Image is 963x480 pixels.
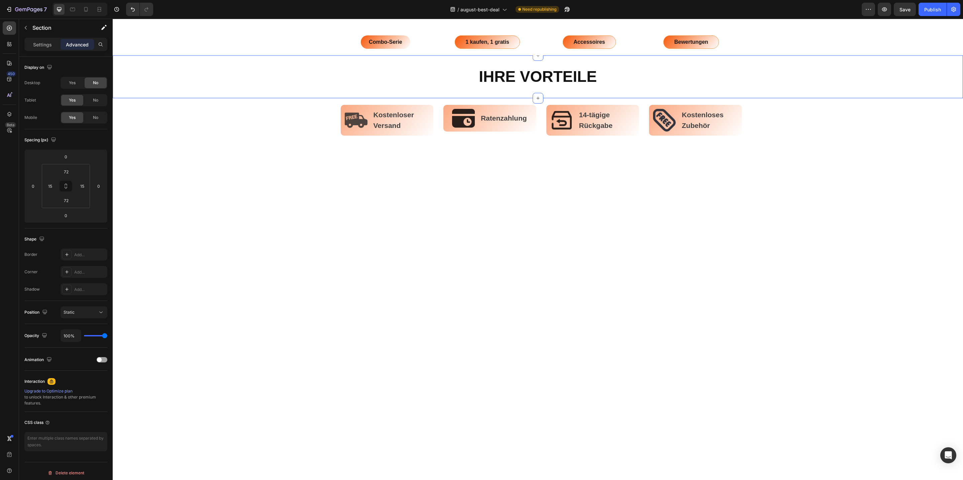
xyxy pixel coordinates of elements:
[61,330,81,342] input: Auto
[5,122,16,128] div: Beta
[69,97,76,103] span: Yes
[919,3,947,16] button: Publish
[69,80,76,86] span: Yes
[24,468,107,478] button: Delete element
[94,181,104,191] input: 0
[24,252,37,258] div: Border
[6,71,16,76] div: 450
[466,91,522,112] p: 14-tägige Rückgabe
[924,6,941,13] div: Publish
[339,90,362,109] img: Alt Image
[24,269,38,275] div: Corner
[64,310,75,315] span: Static
[24,388,107,406] div: to unlock Interaction & other premium features.
[61,306,107,318] button: Static
[24,378,45,384] div: Interaction
[74,252,106,258] div: Add...
[261,91,316,112] p: Kostenloser Versand
[24,63,53,72] div: Display on
[24,331,48,340] div: Opacity
[256,21,290,26] p: Combo-Serie
[47,469,84,477] div: Delete element
[24,420,50,426] div: CSS class
[24,235,46,244] div: Shape
[69,115,76,121] span: Yes
[77,181,87,191] input: 15px
[59,210,73,220] input: 0
[24,136,58,145] div: Spacing (px)
[540,90,563,113] img: Alt Image
[74,287,106,293] div: Add...
[232,90,255,113] img: Alt Image
[438,90,460,113] img: Alt Image
[45,181,55,191] input: 15px
[457,6,459,13] span: /
[33,41,52,48] p: Settings
[126,3,153,16] div: Undo/Redo
[353,21,397,26] p: 1 kaufen, 1 gratis
[74,269,106,275] div: Add...
[93,80,98,86] span: No
[93,97,98,103] span: No
[24,80,40,86] div: Desktop
[32,24,87,32] p: Section
[24,97,36,103] div: Tablet
[44,5,47,13] p: 7
[368,94,414,105] p: Ratenzahlung
[894,3,916,16] button: Save
[940,447,956,463] div: Open Intercom Messenger
[93,115,98,121] span: No
[24,388,107,394] div: Upgrade to Optimize plan
[461,21,492,26] p: Accessoires
[24,308,49,317] div: Position
[569,91,625,112] p: Kostenloses Zubehör
[66,41,89,48] p: Advanced
[24,355,53,364] div: Animation
[24,115,37,121] div: Mobile
[113,19,963,480] iframe: Design area
[561,21,595,26] p: Bewertungen
[899,7,911,12] span: Save
[460,6,500,13] span: august-best-deal
[28,181,38,191] input: 0
[3,3,50,16] button: 7
[60,167,73,177] input: 72px
[60,195,73,205] input: 72px
[522,6,556,12] span: Need republishing
[59,152,73,162] input: 0
[24,286,40,292] div: Shadow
